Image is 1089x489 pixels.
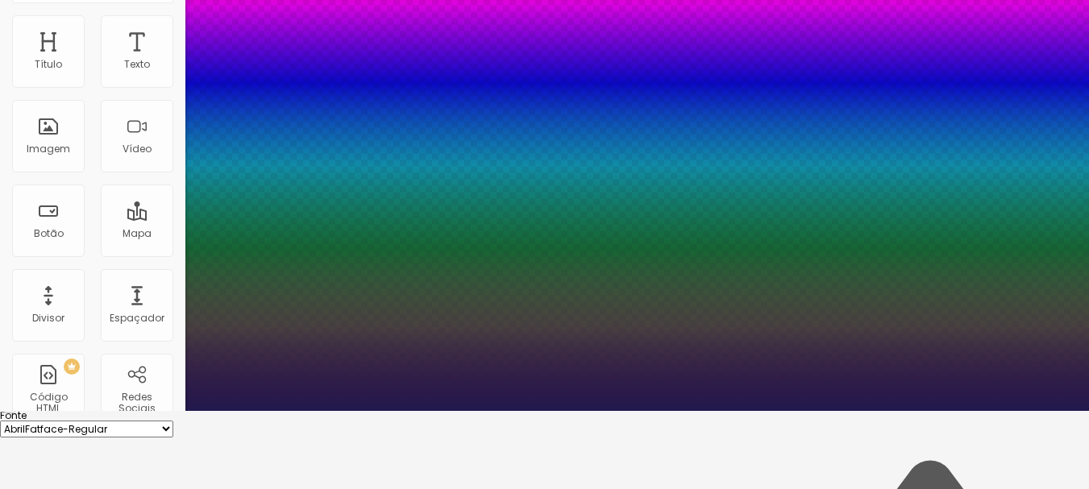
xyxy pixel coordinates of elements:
div: Espaçador [110,313,164,324]
div: Texto [124,59,150,70]
div: Imagem [27,143,70,155]
div: Vídeo [123,143,152,155]
div: Código HTML [16,392,80,415]
div: Divisor [32,313,64,324]
div: Botão [34,228,64,239]
div: Título [35,59,62,70]
div: Mapa [123,228,152,239]
div: Redes Sociais [105,392,168,415]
